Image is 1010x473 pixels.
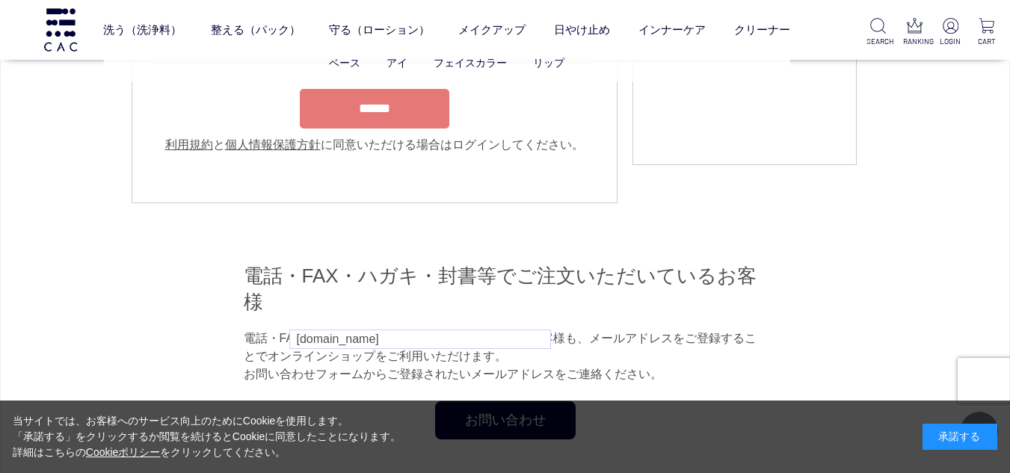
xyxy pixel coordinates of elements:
p: CART [975,36,998,47]
a: 利用規約 [165,138,213,151]
a: 洗う（洗浄料） [103,10,182,49]
a: リップ [533,57,564,69]
div: と に同意いただける場合はログインしてください。 [155,136,594,154]
a: LOGIN [939,18,962,47]
a: CART [975,18,998,47]
a: 日やけ止め [554,10,610,49]
a: ベース [329,57,360,69]
p: LOGIN [939,36,962,47]
a: アイ [387,57,407,69]
a: 整える（パック） [211,10,301,49]
div: 当サイトでは、お客様へのサービス向上のためにCookieを使用します。 「承諾する」をクリックするか閲覧を続けるとCookieに同意したことになります。 詳細はこちらの をクリックしてください。 [13,413,401,460]
a: フェイスカラー [434,57,507,69]
a: 守る（ローション） [329,10,430,49]
a: SEARCH [866,18,890,47]
p: SEARCH [866,36,890,47]
a: メイクアップ [458,10,526,49]
a: RANKING [903,18,926,47]
a: クリーナー [734,10,790,49]
p: 電話・FAX・ハガキ・封書等でご注文いただいているお客様も、メールアドレスをご登録することでオンラインショップをご利用いただけます。 お問い合わせフォームからご登録されたいメールアドレスをご連絡... [244,330,767,383]
h2: 電話・FAX・ハガキ・封書等でご注文いただいているお客様 [244,263,767,315]
img: logo [42,8,79,51]
div: 承諾する [923,424,997,450]
p: RANKING [903,36,926,47]
a: インナーケア [638,10,706,49]
a: Cookieポリシー [86,446,161,458]
a: 個人情報保護方針 [225,138,321,151]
